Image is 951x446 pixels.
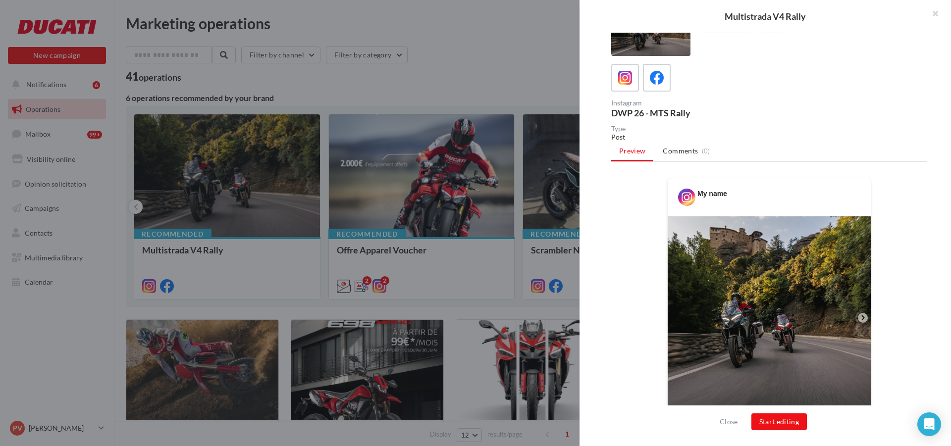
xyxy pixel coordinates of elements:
[697,189,727,198] div: My name
[611,108,765,117] div: DWP 26 - MTS Rally
[611,125,927,132] div: Type
[917,412,941,436] div: Open Intercom Messenger
[611,99,765,106] div: Instagram
[702,147,710,155] span: (0)
[611,132,927,142] div: Post
[595,12,935,21] div: Multistrada V4 Rally
[716,416,742,428] button: Close
[663,146,698,156] span: Comments
[751,413,807,430] button: Start editing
